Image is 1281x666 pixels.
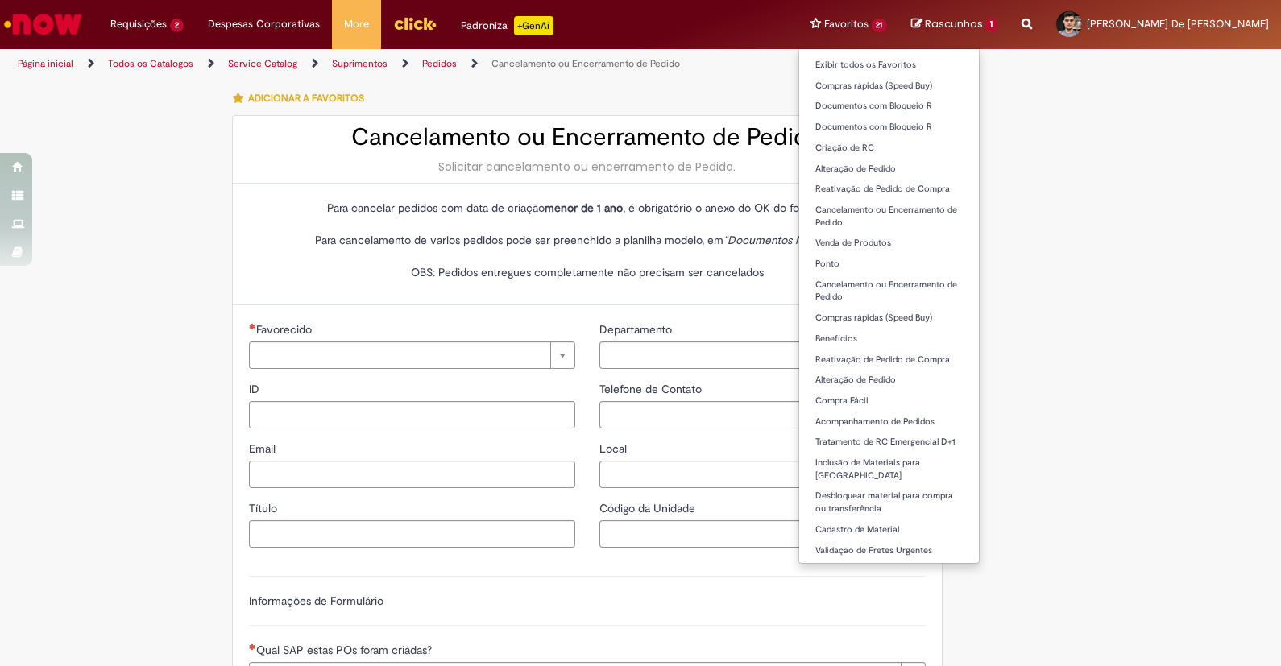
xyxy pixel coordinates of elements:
a: Rascunhos [911,17,997,32]
a: Cancelamento ou Encerramento de Pedido [799,201,980,231]
span: Necessários [249,643,256,650]
a: Documentos com Bloqueio R [799,118,980,136]
a: Limpar campo Favorecido [249,341,575,369]
span: Telefone de Contato [599,382,705,396]
span: Email [249,441,279,456]
a: Compras rápidas (Speed Buy) [799,309,980,327]
input: Email [249,461,575,488]
a: Limpar campo Local [599,461,926,488]
a: Compras rápidas (Speed Buy) [799,77,980,95]
img: click_logo_yellow_360x200.png [393,11,437,35]
span: Requisições [110,16,167,32]
em: “Documentos Necessários” [723,233,859,247]
a: Service Catalog [228,57,297,70]
a: Exibir todos os Favoritos [799,56,980,74]
a: Pedidos [422,57,457,70]
a: Suprimentos [332,57,388,70]
span: Despesas Corporativas [208,16,320,32]
a: Validação de Fretes Urgentes [799,542,980,560]
span: Título [249,501,280,515]
span: More [344,16,369,32]
ul: Trilhas de página [12,49,842,79]
a: Reativação de Pedido de Compra [799,180,980,198]
a: Cancelamento ou Encerramento de Pedido [799,276,980,306]
a: Cancelamento ou Encerramento de Pedido [491,57,680,70]
span: 21 [872,19,888,32]
input: ID [249,401,575,428]
input: Telefone de Contato [599,401,926,428]
a: Reativação de Pedido de Compra [799,351,980,369]
span: Local [599,441,630,456]
a: Tratamento de RC Emergencial D+1 [799,433,980,451]
span: 2 [170,19,184,32]
div: Padroniza [461,16,553,35]
a: Documentos com Bloqueio R [799,97,980,115]
a: Acompanhamento de Pedidos [799,413,980,431]
a: Alteração de Pedido [799,160,980,178]
button: Adicionar a Favoritos [232,81,373,115]
div: Solicitar cancelamento ou encerramento de Pedido. [249,159,926,175]
span: ID [249,382,263,396]
span: Adicionar a Favoritos [248,92,364,105]
span: [PERSON_NAME] De [PERSON_NAME] [1087,17,1269,31]
label: Informações de Formulário [249,594,383,608]
h2: Cancelamento ou Encerramento de Pedido [249,124,926,151]
a: Venda de Produtos [799,234,980,252]
span: Rascunhos [925,16,983,31]
a: Inclusão de Materiais para [GEOGRAPHIC_DATA] [799,454,980,484]
span: Código da Unidade [599,501,699,515]
span: 1 [985,18,997,32]
strong: menor de 1 ano [545,201,623,215]
span: Qual SAP estas POs foram criadas? [256,643,435,657]
p: Para cancelar pedidos com data de criação , é obrigatório o anexo do OK do fornecedor. Para cance... [249,200,926,280]
ul: Favoritos [798,48,980,564]
a: Criação de RC [799,139,980,157]
span: Favoritos [824,16,869,32]
span: Departamento [599,322,675,337]
a: Ponto [799,255,980,273]
span: Necessários [249,323,256,329]
a: Alteração de Pedido [799,371,980,389]
input: Título [249,520,575,548]
a: Cadastro de Material [799,521,980,539]
a: Benefícios [799,330,980,348]
a: Todos os Catálogos [108,57,193,70]
input: Departamento [599,341,926,369]
span: Necessários - Favorecido [256,322,315,337]
a: Desbloquear material para compra ou transferência [799,487,980,517]
a: Compra Fácil [799,392,980,410]
a: Página inicial [18,57,73,70]
p: +GenAi [514,16,553,35]
input: Código da Unidade [599,520,926,548]
img: ServiceNow [2,8,85,40]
